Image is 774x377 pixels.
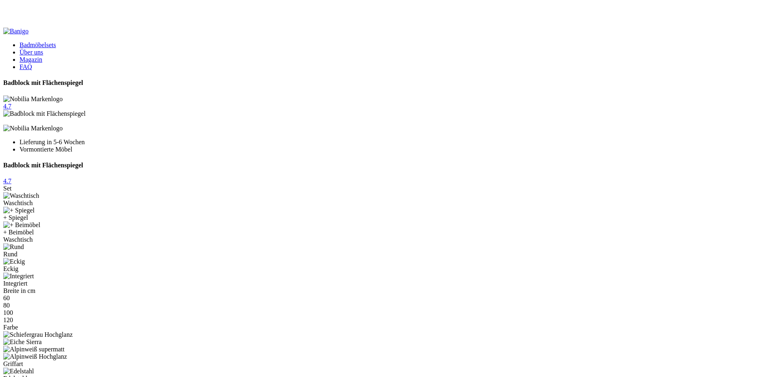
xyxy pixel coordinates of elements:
[3,236,771,243] div: Waschtisch
[3,295,771,302] div: 60
[3,360,771,368] div: Griffart
[20,49,43,56] a: Über uns
[3,243,24,251] img: Rund
[3,287,771,295] div: Breite in cm
[3,324,771,331] div: Farbe
[3,229,771,236] div: + Beimöbel
[20,139,771,146] li: Lieferung in 5-6 Wochen
[3,95,63,103] img: Nobilia Markenlogo
[3,265,771,273] div: Eckig
[3,273,34,280] img: Integriert
[3,309,771,316] div: 100
[3,103,771,110] a: 4.7
[3,110,86,117] img: Badblock mit Flächenspiegel
[3,251,771,258] div: Rund
[3,79,771,87] h1: Badblock mit Flächenspiegel
[3,178,771,185] a: 4.7
[3,368,34,375] img: Edelstahl
[3,258,25,265] img: Eckig
[3,338,42,346] img: Eiche Sierra
[3,207,35,214] img: + Spiegel
[20,146,771,153] li: Vormontierte Möbel
[3,199,771,207] div: Waschtisch
[3,280,771,287] div: Integriert
[3,316,771,324] div: 120
[20,41,56,48] a: Badmöbelsets
[20,63,32,70] a: FAQ
[3,162,771,169] h1: Badblock mit Flächenspiegel
[3,192,39,199] img: Waschtisch
[3,214,771,221] div: + Spiegel
[3,353,67,360] img: Alpinweiß Hochglanz
[3,346,65,353] img: Alpinweiß supermatt
[3,302,771,309] div: 80
[3,125,63,132] img: Nobilia Markenlogo
[3,28,28,35] img: Banigo
[3,331,73,338] img: Schiefergrau Hochglanz
[3,185,771,192] div: Set
[3,221,40,229] img: + Beimöbel
[20,56,42,63] a: Magazin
